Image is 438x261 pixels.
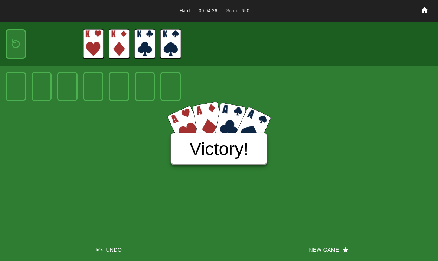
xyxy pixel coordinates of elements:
h3: Victory! [189,139,248,159]
img: Victory Card [192,101,224,142]
img: Victory Card [214,102,246,143]
img: reset deck [10,35,22,53]
span: Hard [180,7,190,15]
span: 00:04:26 [199,7,218,15]
img: ace of hearts [109,29,129,59]
img: ace of hearts [160,29,181,59]
img: ace of hearts [135,29,155,59]
span: Score [226,7,238,15]
button: New Game [219,239,438,261]
img: Victory Card [232,106,271,151]
img: Victory Card [167,105,206,150]
img: ace of hearts [83,29,104,59]
span: 650 [242,7,249,15]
